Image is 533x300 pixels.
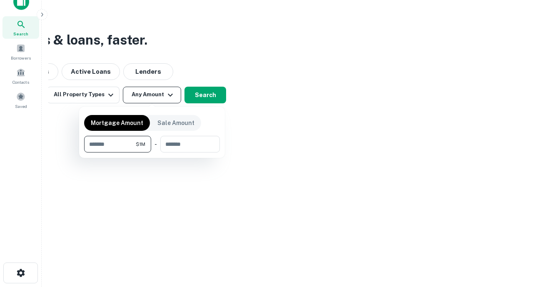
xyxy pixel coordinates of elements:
[136,140,145,148] span: $1M
[154,136,157,152] div: -
[91,118,143,127] p: Mortgage Amount
[157,118,194,127] p: Sale Amount
[491,233,533,273] iframe: Chat Widget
